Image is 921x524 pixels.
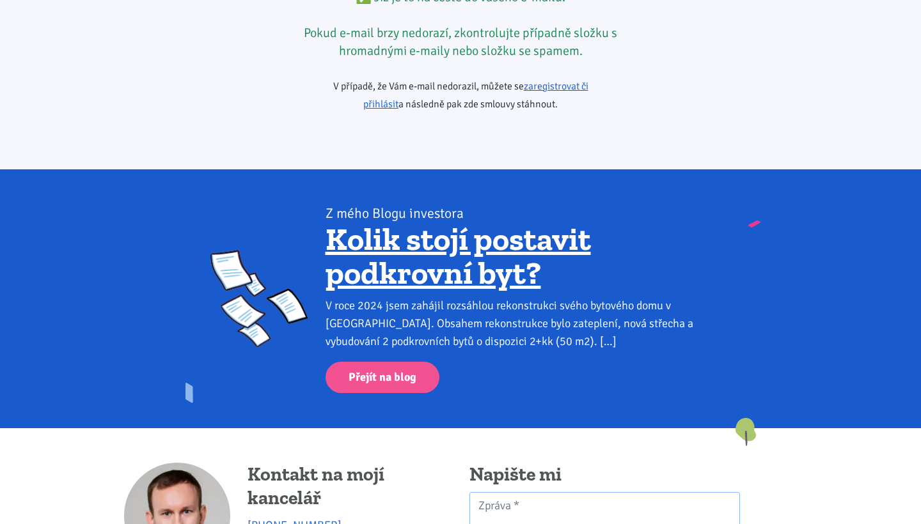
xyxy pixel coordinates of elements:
[363,80,588,111] a: zaregistrovat či přihlásit
[326,297,711,350] div: V roce 2024 jsem zahájil rozsáhlou rekonstrukci svého bytového domu v [GEOGRAPHIC_DATA]. Obsahem ...
[297,77,625,113] p: V případě, že Vám e-mail nedorazil, můžete se a následně pak zde smlouvy stáhnout.
[469,463,740,487] h4: Napište mi
[326,204,711,222] div: Z mého Blogu investora
[248,463,452,511] h4: Kontakt na mojí kancelář
[326,220,591,293] a: Kolik stojí postavit podkrovní byt?
[326,362,439,393] a: Přejít na blog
